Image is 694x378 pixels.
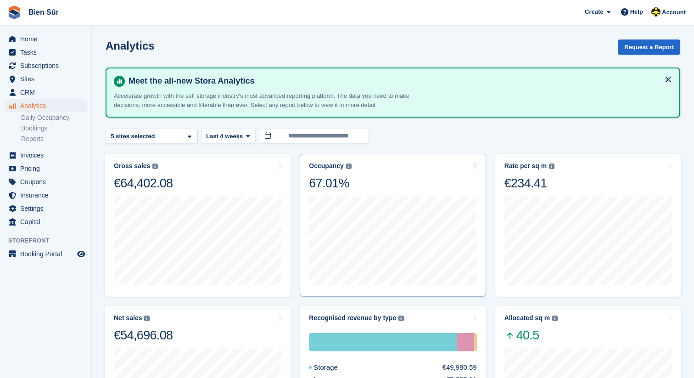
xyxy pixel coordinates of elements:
span: Booking Portal [20,248,75,260]
span: Create [585,7,603,17]
span: Storefront [8,236,91,245]
div: €54,696.08 [114,327,173,343]
a: Bien Sûr [25,5,62,20]
a: menu [5,215,87,228]
div: One-off [474,333,476,351]
div: Storage [309,362,360,373]
span: Coupons [20,175,75,188]
span: Home [20,33,75,45]
img: icon-info-grey-7440780725fd019a000dd9b08b2336e03edf1995a4989e88bcd33f0948082b44.svg [144,316,150,321]
span: Capital [20,215,75,228]
a: menu [5,175,87,188]
span: Subscriptions [20,59,75,72]
img: Marie Tran [651,7,660,17]
div: Insurance [457,333,474,351]
a: menu [5,73,87,85]
div: 67.01% [309,175,351,191]
span: Settings [20,202,75,215]
span: Tasks [20,46,75,59]
div: Allocated sq m [504,314,550,322]
a: menu [5,46,87,59]
a: Daily Occupancy [21,113,87,122]
h2: Analytics [106,39,155,52]
a: menu [5,202,87,215]
a: menu [5,189,87,202]
div: Occupancy [309,162,343,170]
span: Pricing [20,162,75,175]
span: CRM [20,86,75,99]
div: Gross sales [114,162,150,170]
img: icon-info-grey-7440780725fd019a000dd9b08b2336e03edf1995a4989e88bcd33f0948082b44.svg [549,164,554,169]
button: Request a Report [618,39,680,55]
img: icon-info-grey-7440780725fd019a000dd9b08b2336e03edf1995a4989e88bcd33f0948082b44.svg [398,316,404,321]
span: Insurance [20,189,75,202]
span: Invoices [20,149,75,162]
div: €49,980.59 [442,362,477,373]
img: icon-info-grey-7440780725fd019a000dd9b08b2336e03edf1995a4989e88bcd33f0948082b44.svg [552,316,558,321]
a: Reports [21,135,87,143]
a: menu [5,162,87,175]
img: icon-info-grey-7440780725fd019a000dd9b08b2336e03edf1995a4989e88bcd33f0948082b44.svg [346,164,352,169]
a: Bookings [21,124,87,133]
a: Preview store [76,248,87,260]
span: 40.5 [504,327,558,343]
span: Account [662,8,686,17]
div: 5 sites selected [109,132,158,141]
div: Storage [309,333,457,351]
img: stora-icon-8386f47178a22dfd0bd8f6a31ec36ba5ce8667c1dd55bd0f319d3a0aa187defe.svg [7,6,21,19]
div: €64,402.08 [114,175,173,191]
span: Sites [20,73,75,85]
div: €234.41 [504,175,555,191]
h4: Meet the all-new Stora Analytics [125,76,672,86]
span: Analytics [20,99,75,112]
span: Last 4 weeks [206,132,243,141]
div: Net sales [114,314,142,322]
a: menu [5,86,87,99]
a: menu [5,33,87,45]
div: Recognised revenue by type [309,314,396,322]
div: Rate per sq m [504,162,547,170]
a: menu [5,59,87,72]
a: menu [5,99,87,112]
p: Accelerate growth with the self storage industry's most advanced reporting platform. The data you... [114,91,435,109]
button: Last 4 weeks [201,129,255,144]
a: menu [5,149,87,162]
a: menu [5,248,87,260]
img: icon-info-grey-7440780725fd019a000dd9b08b2336e03edf1995a4989e88bcd33f0948082b44.svg [152,164,158,169]
span: Help [630,7,643,17]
